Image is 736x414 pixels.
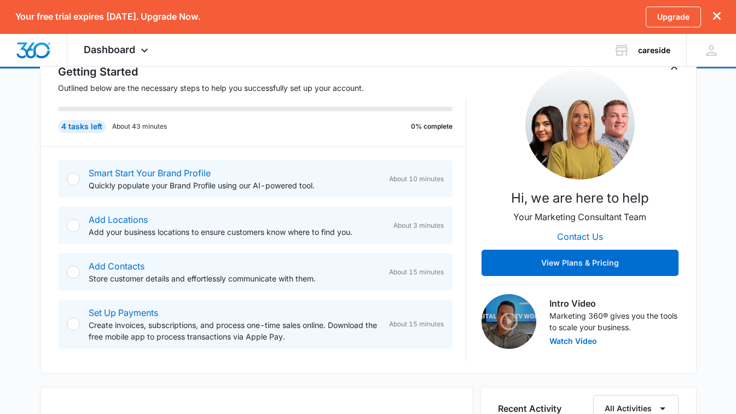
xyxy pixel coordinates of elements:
span: About 15 minutes [389,267,444,277]
p: Add your business locations to ensure customers know where to find you. [89,226,385,238]
a: Smart Start Your Brand Profile [89,168,211,179]
p: Marketing 360® gives you the tools to scale your business. [549,310,679,333]
p: Create invoices, subscriptions, and process one-time sales online. Download the free mobile app t... [89,319,380,342]
div: 4 tasks left [58,120,106,133]
span: About 10 minutes [389,174,444,184]
a: Add Locations [89,214,148,225]
p: Store customer details and effortlessly communicate with them. [89,273,380,284]
a: Set Up Payments [89,307,158,318]
p: Your free trial expires [DATE]. Upgrade Now. [15,12,200,22]
a: Upgrade [646,7,701,27]
button: View Plans & Pricing [482,250,679,276]
div: Dashboard [67,34,167,66]
h3: Intro Video [549,297,679,310]
span: Dashboard [84,44,135,55]
button: Watch Video [549,337,597,345]
span: About 3 minutes [393,221,444,231]
img: Intro Video [482,294,536,349]
a: Add Contacts [89,261,144,272]
p: Outlined below are the necessary steps to help you successfully set up your account. [58,82,466,94]
button: Contact Us [546,223,614,250]
button: dismiss this dialog [713,12,721,22]
div: account name [638,46,670,55]
p: Quickly populate your Brand Profile using our AI-powered tool. [89,180,380,191]
p: About 43 minutes [112,122,167,131]
p: Your Marketing Consultant Team [513,210,646,223]
p: 0% complete [411,122,453,131]
p: Hi, we are here to help [511,188,649,208]
button: Toggle Collapse [668,61,681,74]
h2: Getting Started [58,64,466,80]
span: About 15 minutes [389,319,444,329]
